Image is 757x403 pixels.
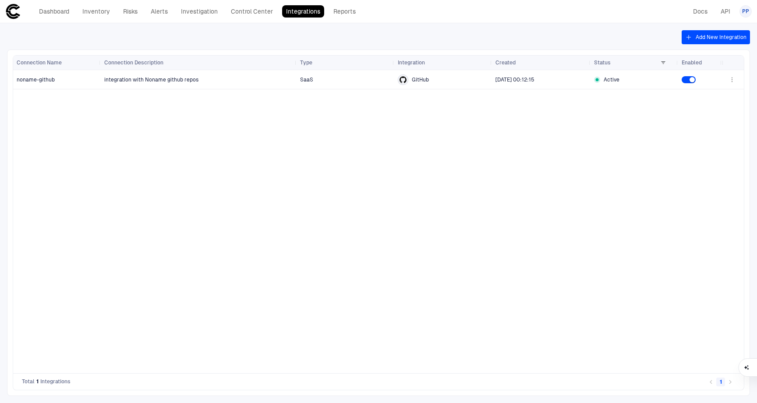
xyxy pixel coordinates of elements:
span: Connection Name [17,59,62,66]
span: 1 [36,378,39,385]
a: Risks [119,5,141,18]
span: Created [495,59,516,66]
span: Integrations [40,378,71,385]
a: Control Center [227,5,277,18]
a: Inventory [78,5,114,18]
a: Alerts [147,5,172,18]
span: GitHub [412,76,429,83]
span: Type [300,59,312,66]
span: Enabled [682,59,702,66]
a: Dashboard [35,5,73,18]
span: [DATE] 00:12:15 [495,77,534,83]
button: Add New Integration [682,30,750,44]
button: page 1 [716,378,725,386]
span: SaaS [300,77,313,83]
span: PP [742,8,749,15]
button: PP [739,5,752,18]
span: Total [22,378,35,385]
a: Docs [689,5,711,18]
span: noname-github [17,76,55,83]
span: Active [604,76,619,83]
span: Connection Description [104,59,163,66]
nav: pagination navigation [706,376,735,387]
a: Investigation [177,5,222,18]
div: GitHub [400,76,407,83]
span: Status [594,59,611,66]
span: integration with Noname github repos [104,77,198,83]
span: Integration [398,59,425,66]
a: API [717,5,734,18]
a: Reports [329,5,360,18]
a: Integrations [282,5,324,18]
